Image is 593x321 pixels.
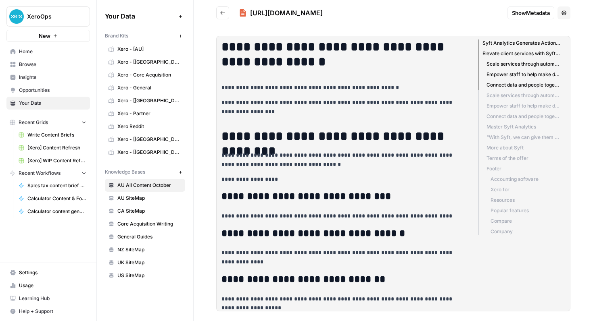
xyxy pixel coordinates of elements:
[478,59,560,69] li: Scale services through automation
[478,184,560,195] li: Xero for
[6,97,90,110] a: Your Data
[19,119,48,126] span: Recent Grids
[478,132,560,143] li: “With Syft, we can give them (clients) real-time data and use historical data to forecast the fut...
[117,233,182,240] span: General Guides
[15,141,90,154] a: [Xero] Content Refresh
[478,143,560,153] li: More about Syft
[117,97,182,104] span: Xero - [[GEOGRAPHIC_DATA]]
[117,246,182,253] span: NZ SiteMap
[6,116,90,128] button: Recent Grids
[105,230,185,243] a: General Guides
[478,226,560,235] li: Company
[105,168,145,176] span: Knowledge Bases
[478,195,560,205] li: Resources
[6,6,90,27] button: Workspace: XeroOps
[117,46,182,53] span: Xero - [AU]
[105,217,185,230] a: Core Acquisition Writing
[15,205,90,218] a: Calculator content generator
[19,48,86,55] span: Home
[27,12,76,21] span: XeroOps
[105,133,185,146] a: Xero - [[GEOGRAPHIC_DATA]]
[19,74,86,81] span: Insights
[478,205,560,216] li: Popular features
[478,164,560,174] li: Footer
[478,122,560,132] li: Master Syft Analytics
[27,208,86,215] span: Calculator content generator
[117,259,182,266] span: UK SiteMap
[117,110,182,117] span: Xero - Partner
[105,256,185,269] a: UK SiteMap
[105,43,185,56] a: Xero - [AU]
[512,9,550,17] span: Show Metadata
[27,195,86,202] span: Calculator Content & Formula Generator
[105,11,175,21] span: Your Data
[105,269,185,282] a: US SiteMap
[105,68,185,81] a: Xero - Core Acquisition
[27,131,86,139] span: Write Content Briefs
[117,136,182,143] span: Xero - [[GEOGRAPHIC_DATA]]
[6,71,90,84] a: Insights
[216,6,229,19] button: Go back
[6,305,90,318] button: Help + Support
[9,9,24,24] img: XeroOps Logo
[6,292,90,305] a: Learning Hub
[19,99,86,107] span: Your Data
[19,295,86,302] span: Learning Hub
[6,167,90,179] button: Recent Workflows
[15,128,90,141] a: Write Content Briefs
[105,146,185,159] a: Xero - [[GEOGRAPHIC_DATA]]
[19,61,86,68] span: Browse
[6,266,90,279] a: Settings
[478,48,560,59] li: Elevate client services with Syft Analytics
[478,111,560,122] li: Connect data and people together
[105,205,185,217] a: CA SiteMap
[15,192,90,205] a: Calculator Content & Formula Generator
[117,58,182,66] span: Xero - [[GEOGRAPHIC_DATA]]
[117,195,182,202] span: AU SiteMap
[478,153,560,164] li: Terms of the offer
[19,170,61,177] span: Recent Workflows
[507,6,554,19] button: ShowMetadata
[478,69,560,80] li: Empower staff to help make decisions
[6,58,90,71] a: Browse
[15,154,90,167] a: [Xero] WIP Content Refresh
[15,179,90,192] a: Sales tax content brief generator
[6,84,90,97] a: Opportunities
[19,308,86,315] span: Help + Support
[105,32,128,39] span: Brand Kits
[117,182,182,189] span: AU All Content October
[19,282,86,289] span: Usage
[117,149,182,156] span: Xero - [[GEOGRAPHIC_DATA]]
[105,81,185,94] a: Xero - General
[478,216,560,226] li: Compare
[27,182,86,189] span: Sales tax content brief generator
[117,220,182,228] span: Core Acquisition Writing
[117,123,182,130] span: Xero Reddit
[105,243,185,256] a: NZ SiteMap
[117,207,182,215] span: CA SiteMap
[105,120,185,133] a: Xero Reddit
[39,32,50,40] span: New
[478,39,560,48] li: Syft Analytics Generates Actionable Insights Faster
[27,144,86,151] span: [Xero] Content Refresh
[478,80,560,90] li: Connect data and people together
[6,279,90,292] a: Usage
[117,71,182,79] span: Xero - Core Acquisition
[478,174,560,184] li: Accounting software
[105,107,185,120] a: Xero - Partner
[250,8,323,18] div: [URL][DOMAIN_NAME]
[27,157,86,164] span: [Xero] WIP Content Refresh
[19,87,86,94] span: Opportunities
[105,192,185,205] a: AU SiteMap
[19,269,86,276] span: Settings
[6,45,90,58] a: Home
[478,101,560,111] li: Empower staff to help make decisions
[117,84,182,91] span: Xero - General
[117,272,182,279] span: US SiteMap
[105,94,185,107] a: Xero - [[GEOGRAPHIC_DATA]]
[105,56,185,68] a: Xero - [[GEOGRAPHIC_DATA]]
[6,30,90,42] button: New
[478,90,560,101] li: Scale services through automation
[105,179,185,192] a: AU All Content October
